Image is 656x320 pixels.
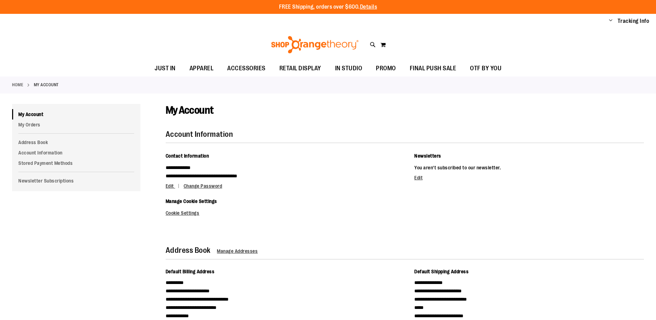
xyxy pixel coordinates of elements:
[166,153,209,159] span: Contact Information
[414,269,469,274] span: Default Shipping Address
[328,61,369,77] a: IN STUDIO
[190,61,214,76] span: APPAREL
[609,18,612,25] button: Account menu
[227,61,266,76] span: ACCESSORIES
[618,17,649,25] a: Tracking Info
[360,4,377,10] a: Details
[414,163,644,172] p: You aren't subscribed to our newsletter.
[12,109,140,119] a: My Account
[184,183,222,189] a: Change Password
[414,175,423,180] a: Edit
[148,61,183,77] a: JUST IN
[166,198,217,204] span: Manage Cookie Settings
[12,158,140,168] a: Stored Payment Methods
[376,61,396,76] span: PROMO
[403,61,463,77] a: FINAL PUSH SALE
[12,119,140,130] a: My Orders
[217,248,258,254] a: Manage Addresses
[220,61,272,77] a: ACCESSORIES
[166,183,174,189] span: Edit
[183,61,221,77] a: APPAREL
[272,61,328,77] a: RETAIL DISPLAY
[410,61,456,76] span: FINAL PUSH SALE
[369,61,403,77] a: PROMO
[279,3,377,11] p: FREE Shipping, orders over $600.
[166,104,214,116] span: My Account
[166,246,211,255] strong: Address Book
[12,137,140,148] a: Address Book
[155,61,176,76] span: JUST IN
[166,183,183,189] a: Edit
[12,82,23,88] a: Home
[166,130,233,139] strong: Account Information
[463,61,508,77] a: OTF BY YOU
[34,82,59,88] strong: My Account
[335,61,362,76] span: IN STUDIO
[270,36,360,53] img: Shop Orangetheory
[279,61,321,76] span: RETAIL DISPLAY
[166,210,200,216] a: Cookie Settings
[414,153,441,159] span: Newsletters
[470,61,501,76] span: OTF BY YOU
[166,269,215,274] span: Default Billing Address
[12,148,140,158] a: Account Information
[12,176,140,186] a: Newsletter Subscriptions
